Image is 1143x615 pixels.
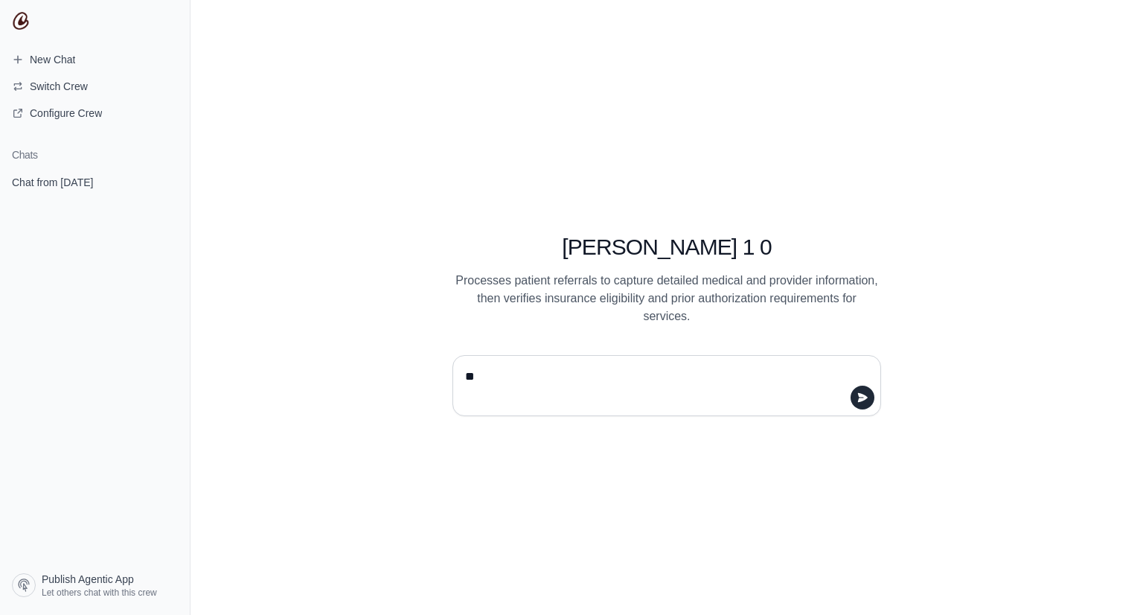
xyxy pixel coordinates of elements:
a: Publish Agentic App Let others chat with this crew [6,567,184,603]
img: CrewAI Logo [12,12,30,30]
span: Configure Crew [30,106,102,121]
span: Switch Crew [30,79,88,94]
span: Publish Agentic App [42,572,134,587]
h1: [PERSON_NAME] 1 0 [452,234,881,261]
a: Chat from [DATE] [6,168,184,196]
span: Chat from [DATE] [12,175,93,190]
a: New Chat [6,48,184,71]
button: Switch Crew [6,74,184,98]
a: Configure Crew [6,101,184,125]
span: Let others chat with this crew [42,587,157,599]
span: New Chat [30,52,75,67]
p: Processes patient referrals to capture detailed medical and provider information, then verifies i... [452,272,881,325]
